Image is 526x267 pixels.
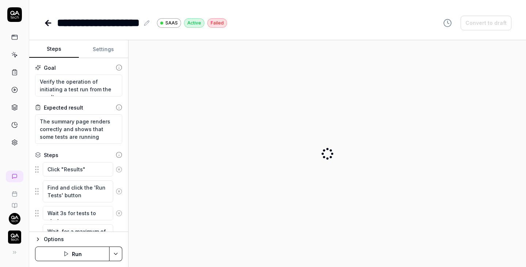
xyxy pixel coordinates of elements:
[3,185,26,197] a: Book a call with us
[44,151,58,159] div: Steps
[157,18,181,28] a: SAAS
[44,235,122,244] div: Options
[6,171,23,182] a: New conversation
[8,230,21,244] img: QA Tech Logo
[35,235,122,244] button: Options
[79,41,128,58] button: Settings
[29,41,79,58] button: Steps
[9,213,20,225] img: 7ccf6c19-61ad-4a6c-8811-018b02a1b829.jpg
[35,180,122,203] div: Suggestions
[113,184,125,199] button: Remove step
[113,206,125,221] button: Remove step
[35,206,122,221] div: Suggestions
[35,162,122,177] div: Suggestions
[165,20,178,26] span: SAAS
[35,247,110,261] button: Run
[207,18,227,28] div: Failed
[3,225,26,245] button: QA Tech Logo
[3,197,26,209] a: Documentation
[44,64,56,72] div: Goal
[113,162,125,177] button: Remove step
[439,16,456,30] button: View version history
[44,104,83,111] div: Expected result
[184,18,204,28] div: Active
[461,16,511,30] button: Convert to draft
